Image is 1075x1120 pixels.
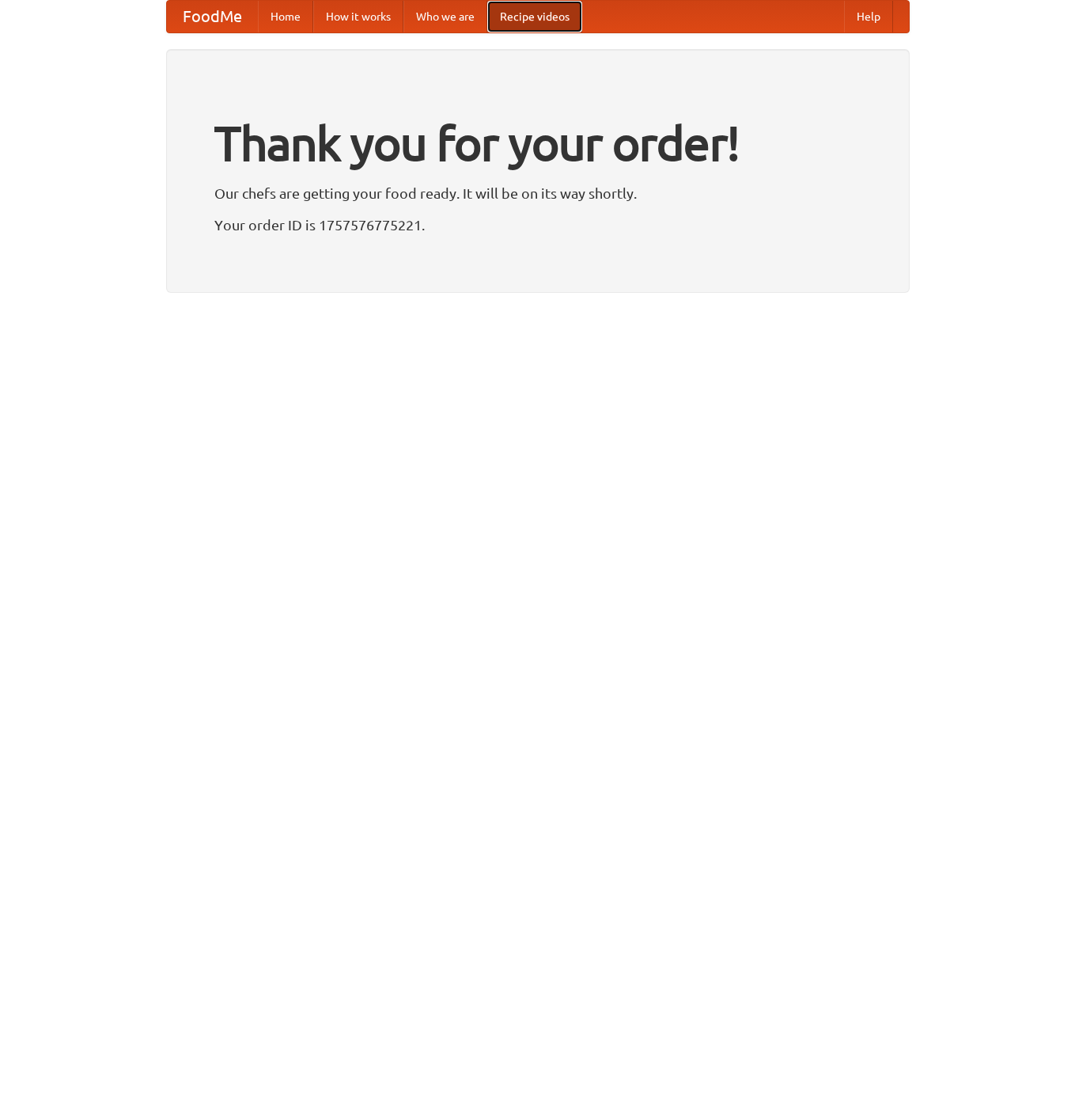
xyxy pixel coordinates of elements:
[214,105,861,181] h1: Thank you for your order!
[214,181,861,205] p: Our chefs are getting your food ready. It will be on its way shortly.
[844,1,893,32] a: Help
[487,1,582,32] a: Recipe videos
[167,1,258,32] a: FoodMe
[403,1,487,32] a: Who we are
[313,1,403,32] a: How it works
[214,213,861,237] p: Your order ID is 1757576775221.
[258,1,313,32] a: Home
